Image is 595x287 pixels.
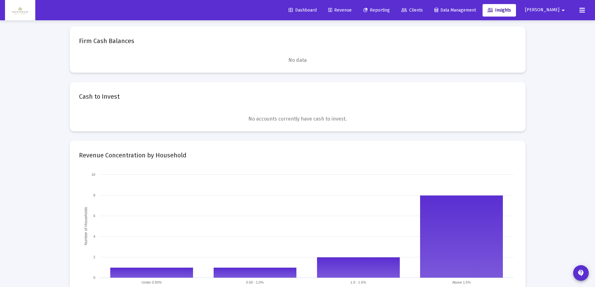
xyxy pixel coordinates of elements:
text: Under 0.50% [141,280,161,284]
img: Dashboard [10,4,31,17]
h2: Firm Cash Balances [79,36,134,46]
h2: Cash to Invest [79,92,120,101]
a: Data Management [429,4,481,17]
text: 6 [93,214,95,218]
span: Dashboard [289,7,317,13]
div: No data [79,57,516,63]
a: Clients [396,4,428,17]
text: 0 [93,276,95,280]
a: Insights [483,4,516,17]
span: [PERSON_NAME] [525,7,559,13]
mat-icon: arrow_drop_down [559,4,567,17]
button: [PERSON_NAME] [518,4,574,16]
span: Insights [488,7,511,13]
span: Revenue [328,7,352,13]
text: 2 [93,255,95,259]
mat-icon: contact_support [577,269,585,277]
div: No accounts currently have cash to invest. [79,116,516,122]
text: Number of Households [84,207,88,245]
text: 4 [93,235,95,238]
text: 1.0 - 1.5% [350,280,366,284]
text: 0.50 - 1.0% [246,280,263,284]
text: Above 1.5% [452,280,471,284]
a: Reporting [358,4,395,17]
h2: Revenue Concentration by Household [79,150,186,160]
span: Data Management [434,7,476,13]
span: Clients [401,7,423,13]
span: Reporting [363,7,390,13]
text: 10 [91,173,95,176]
a: Dashboard [284,4,322,17]
a: Revenue [323,4,357,17]
text: 8 [93,193,95,197]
